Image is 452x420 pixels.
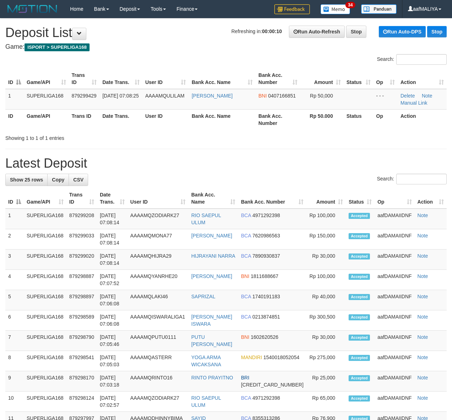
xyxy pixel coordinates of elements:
a: Stop [346,26,366,38]
strong: 00:00:10 [262,28,282,34]
th: Date Trans.: activate to sort column ascending [99,69,142,89]
td: aafDAMAIIDNF [375,270,414,290]
a: Note [418,395,428,401]
span: Accepted [349,294,370,300]
th: Op: activate to sort column ascending [373,69,398,89]
th: Status: activate to sort column ascending [346,188,375,209]
div: Showing 1 to 1 of 1 entries [5,132,183,142]
td: aafDAMAIIDNF [375,371,414,392]
td: 7 [5,331,24,351]
td: Rp 100,000 [306,209,346,229]
label: Search: [377,54,447,65]
h1: Latest Deposit [5,156,447,170]
td: aafDAMAIIDNF [375,331,414,351]
a: Delete [400,93,415,99]
a: [PERSON_NAME] [191,273,232,279]
td: SUPERLIGA168 [24,270,66,290]
span: ISPORT > SUPERLIGA168 [25,43,90,51]
td: AAAAMQZODIARK27 [128,392,189,412]
td: 879299020 [66,250,97,270]
th: Bank Acc. Name: activate to sort column ascending [189,69,255,89]
span: Refreshing in: [231,28,282,34]
th: Bank Acc. Name [189,109,255,130]
span: Copy 0213874851 to clipboard [252,314,280,320]
td: [DATE] 07:08:14 [97,209,128,229]
th: Status [344,109,373,130]
span: Accepted [349,253,370,259]
a: Note [418,273,428,279]
span: Copy 1740191183 to clipboard [252,294,280,299]
td: Rp 65,000 [306,392,346,412]
td: Rp 30,000 [306,331,346,351]
td: AAAAMQASTERR [128,351,189,371]
a: Run Auto-DPS [379,26,426,37]
span: Accepted [349,233,370,239]
a: Note [418,355,428,360]
th: Rp 50.000 [300,109,344,130]
td: 879298887 [66,270,97,290]
th: ID: activate to sort column descending [5,188,24,209]
a: Note [418,314,428,320]
th: Trans ID: activate to sort column ascending [69,69,100,89]
th: Op: activate to sort column ascending [375,188,414,209]
span: BCA [241,233,251,238]
td: AAAAMQRINTO16 [128,371,189,392]
th: Bank Acc. Name: activate to sort column ascending [188,188,238,209]
td: aafDAMAIIDNF [375,310,414,331]
a: Run Auto-Refresh [289,26,345,38]
span: Copy 4971292398 to clipboard [252,395,280,401]
span: Accepted [349,314,370,320]
td: [DATE] 07:05:03 [97,351,128,371]
th: Amount: activate to sort column ascending [306,188,346,209]
td: 4 [5,270,24,290]
a: Note [418,233,428,238]
td: AAAAMQPUTU0111 [128,331,189,351]
span: BCA [241,314,251,320]
h4: Game: [5,43,447,51]
td: 3 [5,250,24,270]
td: [DATE] 07:02:57 [97,392,128,412]
span: Copy 1602620526 to clipboard [251,334,278,340]
td: SUPERLIGA168 [24,250,66,270]
td: aafDAMAIIDNF [375,209,414,229]
input: Search: [396,174,447,184]
td: [DATE] 07:08:14 [97,250,128,270]
td: SUPERLIGA168 [24,89,69,110]
td: 8 [5,351,24,371]
td: 6 [5,310,24,331]
a: Note [418,253,428,259]
span: Accepted [349,355,370,361]
th: Status: activate to sort column ascending [344,69,373,89]
input: Search: [396,54,447,65]
span: Accepted [349,274,370,280]
span: BCA [241,212,251,218]
th: ID [5,109,24,130]
td: 879298170 [66,371,97,392]
th: Action: activate to sort column ascending [415,188,447,209]
td: Rp 275,000 [306,351,346,371]
td: aafDAMAIIDNF [375,229,414,250]
a: RINTO PRAYITNO [191,375,233,380]
td: - - - [373,89,398,110]
a: CSV [69,174,88,186]
a: Note [418,375,428,380]
a: Note [418,212,428,218]
img: Button%20Memo.svg [321,4,350,14]
span: Show 25 rows [10,177,43,183]
td: SUPERLIGA168 [24,392,66,412]
td: AAAAMQMONA77 [128,229,189,250]
span: Accepted [349,213,370,219]
th: ID: activate to sort column descending [5,69,24,89]
td: AAAAMQISWARALIGA1 [128,310,189,331]
td: Rp 300,500 [306,310,346,331]
span: Copy 1540018052054 to clipboard [263,355,299,360]
span: MANDIRI [241,355,262,360]
td: SUPERLIGA168 [24,371,66,392]
td: [DATE] 07:07:52 [97,270,128,290]
td: Rp 30,000 [306,250,346,270]
span: Copy 696901020130538 to clipboard [241,382,303,388]
th: Trans ID [69,109,100,130]
h1: Deposit List [5,26,447,40]
span: Accepted [349,335,370,341]
td: 879298589 [66,310,97,331]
